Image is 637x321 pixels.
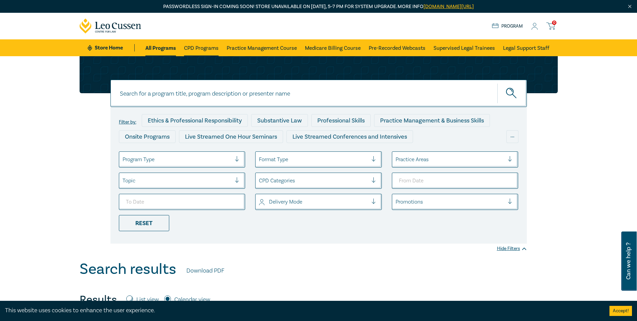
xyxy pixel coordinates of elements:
div: National Programs [386,146,448,159]
input: From Date [392,173,518,189]
div: Live Streamed One Hour Seminars [179,130,283,143]
a: Store Home [88,44,134,51]
a: Legal Support Staff [503,39,549,56]
a: Practice Management Course [227,39,297,56]
div: Professional Skills [311,114,371,127]
button: Accept cookies [609,306,632,316]
input: select [396,198,397,206]
h1: Search results [80,260,176,278]
div: ... [506,130,518,143]
a: CPD Programs [184,39,219,56]
a: Program [492,23,523,30]
span: Can we help ? [625,236,632,287]
input: select [123,177,124,184]
input: Search for a program title, program description or presenter name [110,80,527,107]
div: Hide Filters [497,245,527,252]
a: Medicare Billing Course [305,39,361,56]
div: Practice Management & Business Skills [374,114,490,127]
input: select [259,177,260,184]
div: 10 CPD Point Packages [309,146,383,159]
div: Ethics & Professional Responsibility [142,114,248,127]
div: Reset [119,215,169,231]
input: select [259,198,260,206]
h4: Results [80,293,117,307]
label: Calendar view [174,295,210,304]
div: Live Streamed Conferences and Intensives [286,130,413,143]
div: Substantive Law [251,114,308,127]
div: Live Streamed Practical Workshops [119,146,225,159]
span: 0 [552,21,556,25]
a: All Programs [145,39,176,56]
input: select [396,156,397,163]
div: Onsite Programs [119,130,176,143]
label: List view [136,295,159,304]
input: To Date [119,194,245,210]
a: [DOMAIN_NAME][URL] [423,3,474,10]
p: Passwordless sign-in coming soon! Store unavailable on [DATE], 5–7 PM for system upgrade. More info [80,3,558,10]
label: Filter by: [119,119,136,125]
img: Close [627,4,633,9]
a: Pre-Recorded Webcasts [369,39,425,56]
input: select [259,156,260,163]
input: select [123,156,124,163]
a: Download PDF [186,266,224,275]
div: This website uses cookies to enhance the user experience. [5,306,599,315]
a: Supervised Legal Trainees [434,39,495,56]
div: Pre-Recorded Webcasts [229,146,306,159]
